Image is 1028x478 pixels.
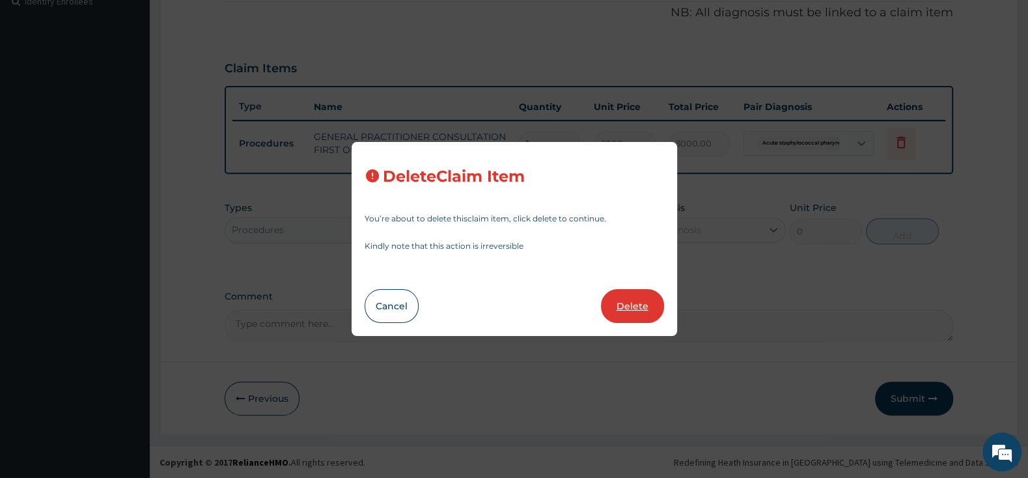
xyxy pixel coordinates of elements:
textarea: Type your message and hit 'Enter' [7,330,248,376]
p: You’re about to delete this claim item , click delete to continue. [365,215,664,223]
button: Delete [601,289,664,323]
p: Kindly note that this action is irreversible [365,242,664,250]
img: d_794563401_company_1708531726252_794563401 [24,65,53,98]
span: We're online! [76,151,180,283]
div: Minimize live chat window [214,7,245,38]
h3: Delete Claim Item [383,168,525,186]
div: Chat with us now [68,73,219,90]
button: Cancel [365,289,419,323]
